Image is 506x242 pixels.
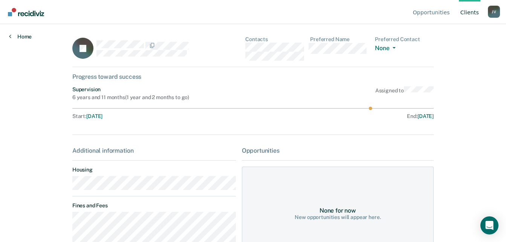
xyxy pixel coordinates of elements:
div: J V [488,6,500,18]
div: Opportunities [242,147,434,154]
span: [DATE] [417,113,434,119]
dt: Housing [72,167,236,173]
div: End : [256,113,434,119]
dt: Preferred Contact [375,36,434,43]
div: 6 years and 11 months ( 1 year and 2 months to go ) [72,94,189,101]
div: Open Intercom Messenger [480,216,498,234]
button: None [375,44,398,53]
dt: Contacts [245,36,304,43]
dt: Fines and Fees [72,202,236,209]
div: Progress toward success [72,73,434,80]
div: Assigned to [375,86,434,101]
div: Supervision [72,86,189,93]
dt: Preferred Name [310,36,369,43]
img: Recidiviz [8,8,44,16]
div: Additional information [72,147,236,154]
a: Home [9,33,32,40]
div: Start : [72,113,253,119]
span: [DATE] [86,113,102,119]
div: New opportunities will appear here. [295,214,381,221]
button: Profile dropdown button [488,6,500,18]
div: None for now [319,207,356,214]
